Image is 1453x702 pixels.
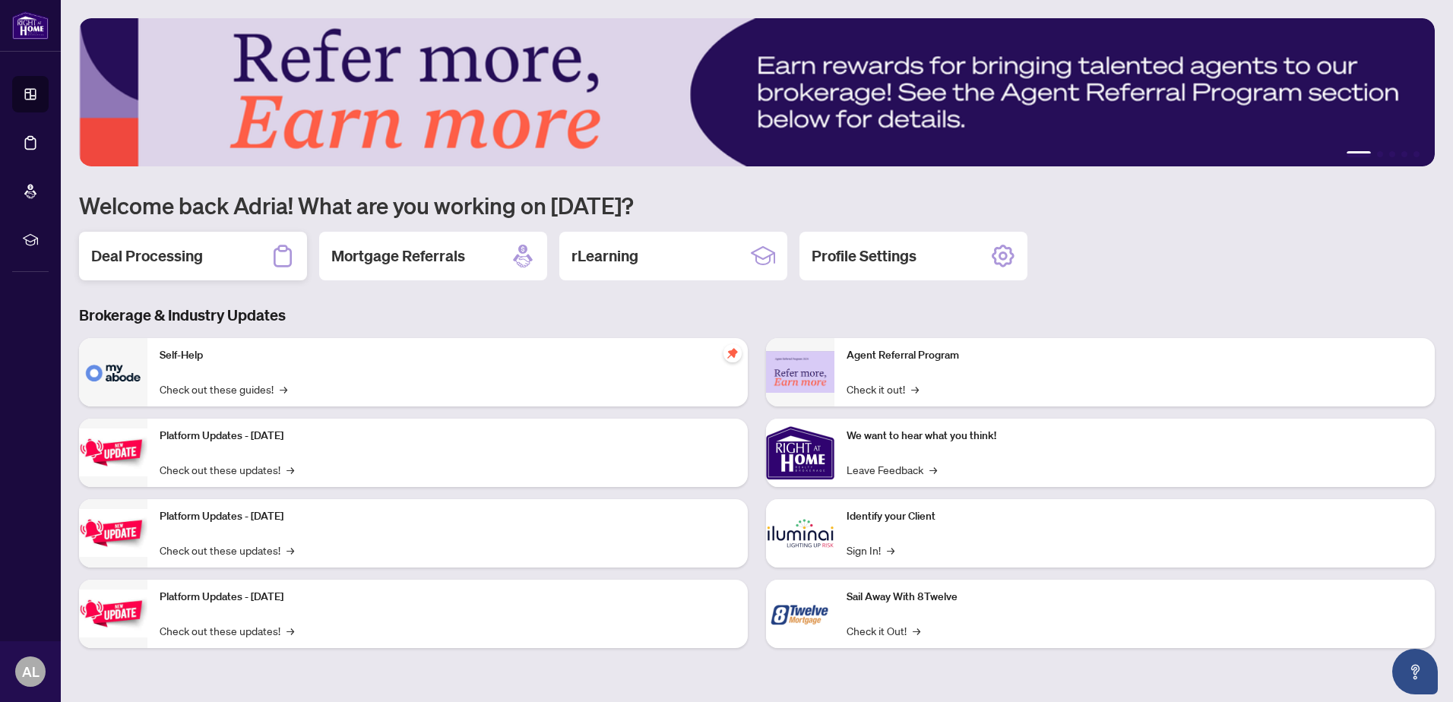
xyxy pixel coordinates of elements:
[79,338,147,406] img: Self-Help
[286,542,294,558] span: →
[160,347,736,364] p: Self-Help
[1389,151,1395,157] button: 3
[160,428,736,444] p: Platform Updates - [DATE]
[331,245,465,267] h2: Mortgage Referrals
[79,428,147,476] img: Platform Updates - July 21, 2025
[847,508,1423,525] p: Identify your Client
[22,661,40,682] span: AL
[286,461,294,478] span: →
[79,18,1435,166] img: Slide 0
[160,589,736,606] p: Platform Updates - [DATE]
[160,542,294,558] a: Check out these updates!→
[847,347,1423,364] p: Agent Referral Program
[766,419,834,487] img: We want to hear what you think!
[766,580,834,648] img: Sail Away With 8Twelve
[766,499,834,568] img: Identify your Client
[812,245,916,267] h2: Profile Settings
[847,542,894,558] a: Sign In!→
[1377,151,1383,157] button: 2
[160,622,294,639] a: Check out these updates!→
[723,344,742,362] span: pushpin
[79,509,147,557] img: Platform Updates - July 8, 2025
[280,381,287,397] span: →
[766,351,834,393] img: Agent Referral Program
[847,622,920,639] a: Check it Out!→
[913,622,920,639] span: →
[847,428,1423,444] p: We want to hear what you think!
[847,381,919,397] a: Check it out!→
[1347,151,1371,157] button: 1
[160,381,287,397] a: Check out these guides!→
[847,461,937,478] a: Leave Feedback→
[1392,649,1438,694] button: Open asap
[12,11,49,40] img: logo
[571,245,638,267] h2: rLearning
[887,542,894,558] span: →
[847,589,1423,606] p: Sail Away With 8Twelve
[160,508,736,525] p: Platform Updates - [DATE]
[286,622,294,639] span: →
[79,191,1435,220] h1: Welcome back Adria! What are you working on [DATE]?
[1401,151,1407,157] button: 4
[79,590,147,637] img: Platform Updates - June 23, 2025
[91,245,203,267] h2: Deal Processing
[160,461,294,478] a: Check out these updates!→
[929,461,937,478] span: →
[1413,151,1420,157] button: 5
[911,381,919,397] span: →
[79,305,1435,326] h3: Brokerage & Industry Updates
